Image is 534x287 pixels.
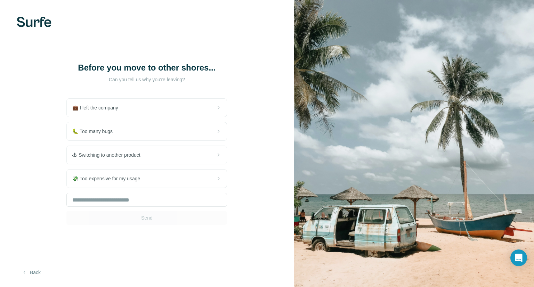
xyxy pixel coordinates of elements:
button: Back [17,266,46,279]
p: Can you tell us why you're leaving? [77,76,216,83]
h1: Before you move to other shores... [77,62,216,73]
span: 💼 I left the company [72,104,123,111]
div: Open Intercom Messenger [510,249,527,266]
span: 🐛 Too many bugs [72,128,118,135]
img: Surfe's logo [17,17,51,27]
span: 🕹 Switching to another product [72,151,146,158]
span: 💸 Too expensive for my usage [72,175,146,182]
